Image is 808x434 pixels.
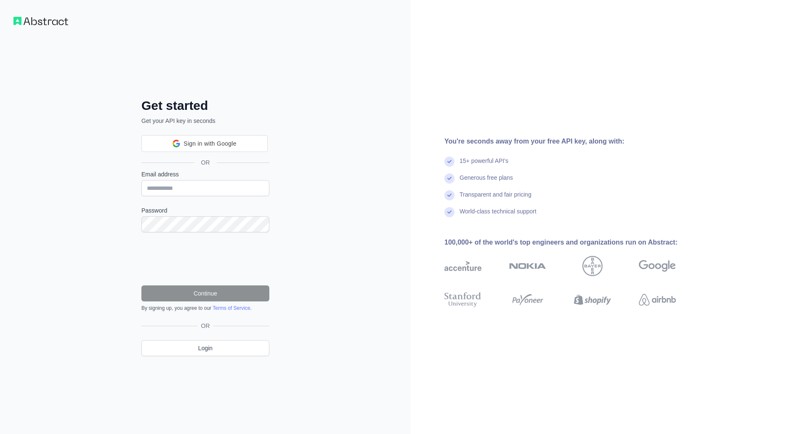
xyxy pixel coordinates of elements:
[13,17,68,25] img: Workflow
[141,135,268,152] div: Sign in with Google
[444,157,454,167] img: check mark
[141,117,269,125] p: Get your API key in seconds
[639,256,676,276] img: google
[444,256,481,276] img: accenture
[509,256,546,276] img: nokia
[141,242,269,275] iframe: reCAPTCHA
[141,206,269,215] label: Password
[141,340,269,356] a: Login
[141,98,269,113] h2: Get started
[444,290,481,309] img: stanford university
[460,157,508,173] div: 15+ powerful API's
[444,207,454,217] img: check mark
[444,173,454,184] img: check mark
[574,290,611,309] img: shopify
[582,256,603,276] img: bayer
[460,207,537,224] div: World-class technical support
[141,305,269,312] div: By signing up, you agree to our .
[198,322,213,330] span: OR
[213,305,250,311] a: Terms of Service
[194,158,217,167] span: OR
[460,173,513,190] div: Generous free plans
[141,170,269,178] label: Email address
[460,190,532,207] div: Transparent and fair pricing
[509,290,546,309] img: payoneer
[141,285,269,301] button: Continue
[183,139,236,148] span: Sign in with Google
[444,190,454,200] img: check mark
[444,136,703,146] div: You're seconds away from your free API key, along with:
[444,237,703,248] div: 100,000+ of the world's top engineers and organizations run on Abstract:
[639,290,676,309] img: airbnb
